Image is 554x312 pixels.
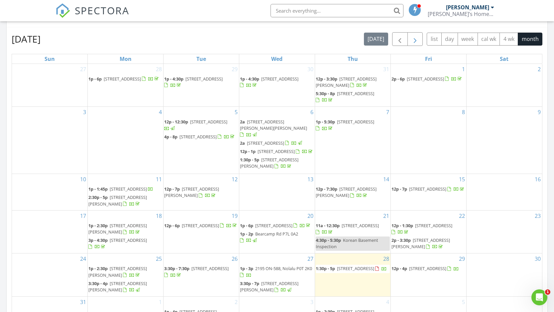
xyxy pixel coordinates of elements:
[88,222,163,236] a: 1p - 2:30p [STREET_ADDRESS][PERSON_NAME]
[240,140,303,146] a: 2a [STREET_ADDRESS]
[316,119,374,131] a: 1p - 5:30p [STREET_ADDRESS]
[392,32,408,46] button: Previous month
[88,223,147,235] a: 1p - 2:30p [STREET_ADDRESS][PERSON_NAME]
[385,107,390,117] a: Go to August 7, 2025
[446,4,489,11] div: [PERSON_NAME]
[164,223,180,229] span: 12p - 6p
[391,223,452,235] a: 12p - 1:30p [STREET_ADDRESS]
[316,186,377,198] span: [STREET_ADDRESS][PERSON_NAME]
[240,157,259,163] span: 1:30p - 5p
[164,210,239,253] td: Go to August 19, 2025
[390,210,466,253] td: Go to August 22, 2025
[466,253,542,297] td: Go to August 30, 2025
[261,76,298,82] span: [STREET_ADDRESS]
[79,253,87,264] a: Go to August 24, 2025
[391,76,405,82] span: 2p - 6p
[239,210,315,253] td: Go to August 20, 2025
[458,174,466,185] a: Go to August 15, 2025
[240,265,312,278] a: 1p - 3p 2195 ON-588, Nolalu P0T 2K0
[240,230,314,244] a: 1p - 2p Bearcamp Rd P7L 0A2
[337,119,374,125] span: [STREET_ADDRESS]
[164,119,188,125] span: 12p - 12:30p
[88,223,147,235] span: [STREET_ADDRESS][PERSON_NAME]
[390,64,466,107] td: Go to August 1, 2025
[458,253,466,264] a: Go to August 29, 2025
[88,186,153,192] a: 1p - 1:45p [STREET_ADDRESS]
[190,119,227,125] span: [STREET_ADDRESS]
[518,33,542,46] button: month
[407,76,444,82] span: [STREET_ADDRESS]
[88,194,147,207] span: [STREET_ADDRESS][PERSON_NAME]
[306,64,315,75] a: Go to July 30, 2025
[12,32,41,46] h2: [DATE]
[239,64,315,107] td: Go to July 30, 2025
[155,174,163,185] a: Go to August 11, 2025
[164,64,239,107] td: Go to July 29, 2025
[240,265,314,279] a: 1p - 3p 2195 ON-588, Nolalu P0T 2K0
[239,253,315,297] td: Go to August 27, 2025
[499,54,510,64] a: Saturday
[316,90,390,104] a: 5:30p - 8p [STREET_ADDRESS]
[88,76,160,82] a: 1p - 6p [STREET_ADDRESS]
[466,174,542,211] td: Go to August 16, 2025
[478,33,500,46] button: cal wk
[158,297,163,307] a: Go to September 1, 2025
[391,222,466,236] a: 12p - 1:30p [STREET_ADDRESS]
[309,297,315,307] a: Go to September 3, 2025
[316,118,390,132] a: 1p - 5:30p [STREET_ADDRESS]
[240,280,298,293] a: 3:30p - 7p [STREET_ADDRESS][PERSON_NAME]
[270,54,284,64] a: Wednesday
[164,185,238,200] a: 12p - 7p [STREET_ADDRESS][PERSON_NAME]
[407,32,423,46] button: Next month
[110,237,147,243] span: [STREET_ADDRESS]
[391,265,407,271] span: 12p - 4p
[75,3,129,17] span: SPECTORA
[164,76,183,82] span: 1p - 4:30p
[230,211,239,221] a: Go to August 19, 2025
[316,186,337,192] span: 12p - 7:30p
[88,237,147,249] a: 3p - 4:30p [STREET_ADDRESS]
[247,140,284,146] span: [STREET_ADDRESS]
[306,253,315,264] a: Go to August 27, 2025
[531,289,547,305] iframe: Intercom live chat
[12,253,88,297] td: Go to August 24, 2025
[316,90,374,103] a: 5:30p - 8p [STREET_ADDRESS]
[390,107,466,174] td: Go to August 8, 2025
[88,210,164,253] td: Go to August 18, 2025
[382,211,390,221] a: Go to August 21, 2025
[316,223,379,235] a: 11a - 12:30p [STREET_ADDRESS]
[164,186,219,198] span: [STREET_ADDRESS][PERSON_NAME]
[337,265,374,271] span: [STREET_ADDRESS]
[88,194,108,200] span: 2:30p - 5p
[533,211,542,221] a: Go to August 23, 2025
[88,253,164,297] td: Go to August 25, 2025
[88,194,147,207] a: 2:30p - 5p [STREET_ADDRESS][PERSON_NAME]
[255,223,292,229] span: [STREET_ADDRESS]
[316,237,378,249] span: Korean Basement Inspection
[230,64,239,75] a: Go to July 29, 2025
[230,174,239,185] a: Go to August 12, 2025
[342,223,379,229] span: [STREET_ADDRESS]
[79,297,87,307] a: Go to August 31, 2025
[12,174,88,211] td: Go to August 10, 2025
[79,211,87,221] a: Go to August 17, 2025
[461,297,466,307] a: Go to September 5, 2025
[240,280,298,293] span: [STREET_ADDRESS][PERSON_NAME]
[240,157,298,169] a: 1:30p - 5p [STREET_ADDRESS][PERSON_NAME]
[191,265,229,271] span: [STREET_ADDRESS]
[43,54,56,64] a: Sunday
[179,134,217,140] span: [STREET_ADDRESS]
[316,76,377,88] span: [STREET_ADDRESS][PERSON_NAME]
[79,64,87,75] a: Go to July 27, 2025
[164,253,239,297] td: Go to August 26, 2025
[424,54,433,64] a: Friday
[12,210,88,253] td: Go to August 17, 2025
[88,265,147,278] a: 1p - 2:30p [STREET_ADDRESS][PERSON_NAME]
[316,222,390,236] a: 11a - 12:30p [STREET_ADDRESS]
[195,54,207,64] a: Tuesday
[240,148,314,156] a: 12p - 1p [STREET_ADDRESS]
[461,107,466,117] a: Go to August 8, 2025
[118,54,133,64] a: Monday
[155,253,163,264] a: Go to August 25, 2025
[164,134,177,140] span: 4p - 8p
